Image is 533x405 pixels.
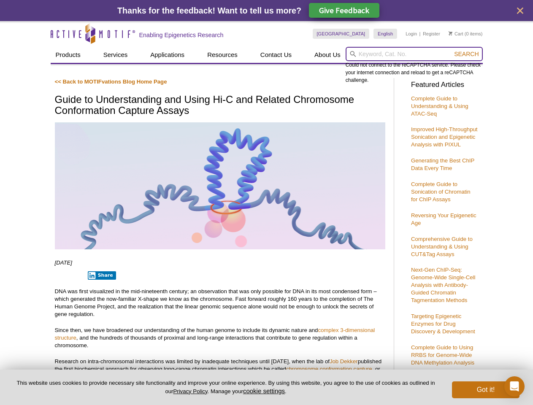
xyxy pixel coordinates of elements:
a: Improved High-Throughput Sonication and Epigenetic Analysis with PIXUL [411,126,478,148]
div: Open Intercom Messenger [504,376,525,397]
a: About Us [309,47,346,63]
li: (0 items) [449,29,483,39]
span: Give Feedback [319,5,369,15]
iframe: X Post Button [55,271,82,279]
a: Services [98,47,133,63]
a: Contact Us [255,47,297,63]
a: Products [51,47,86,63]
button: cookie settings [243,387,285,394]
p: DNA was first visualized in the mid-nineteenth century; an observation that was only possible for... [55,288,385,318]
a: Complete Guide to Sonication of Chromatin for ChIP Assays [411,181,471,202]
button: close [515,5,525,16]
a: Job Dekker [330,358,358,364]
img: Your Cart [449,31,452,35]
span: Search [454,51,479,57]
a: Generating the Best ChIP Data Every Time [411,157,474,171]
input: Keyword, Cat. No. [346,47,483,61]
a: Cart [449,31,463,37]
a: Comprehensive Guide to Understanding & Using CUT&Tag Assays [411,236,473,257]
button: Search [452,50,481,58]
a: Complete Guide to Using RRBS for Genome-Wide DNA Methylation Analysis [411,344,474,366]
a: Reversing Your Epigenetic Age [411,212,476,226]
p: This website uses cookies to provide necessary site functionality and improve your online experie... [14,379,438,395]
button: Share [88,271,116,280]
a: chromosome conformation capture [286,366,372,372]
span: Thanks for the feedback! Want to tell us more? [117,6,301,15]
a: Register [423,31,440,37]
h3: Featured Articles [411,81,479,89]
a: Resources [202,47,243,63]
a: Targeting Epigenetic Enzymes for Drug Discovery & Development [411,313,475,335]
img: Hi-C [55,122,385,249]
a: Applications [145,47,189,63]
a: << Back to MOTIFvations Blog Home Page [55,78,167,85]
div: Could not connect to the reCAPTCHA service. Please check your internet connection and reload to g... [346,47,483,84]
a: Complete Guide to Understanding & Using ATAC-Seq [411,95,468,117]
a: Next-Gen ChIP-Seq: Genome-Wide Single-Cell Analysis with Antibody-Guided Chromatin Tagmentation M... [411,267,475,303]
em: [DATE] [55,259,73,266]
button: Got it! [452,381,519,398]
li: | [419,29,421,39]
a: [GEOGRAPHIC_DATA] [313,29,370,39]
p: Since then, we have broadened our understanding of the human genome to include its dynamic nature... [55,327,385,349]
a: Privacy Policy [173,388,207,394]
h2: Enabling Epigenetics Research [139,31,224,39]
h1: Guide to Understanding and Using Hi-C and Related Chromosome Conformation Capture Assays [55,94,385,117]
a: Login [406,31,417,37]
p: Research on intra-chromosomal interactions was limited by inadequate techniques until [DATE], whe... [55,358,385,388]
a: English [373,29,397,39]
